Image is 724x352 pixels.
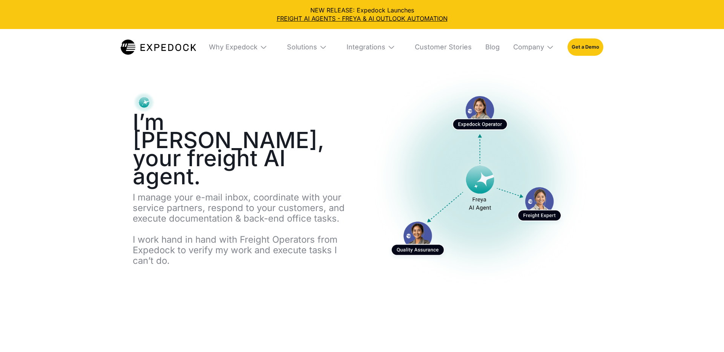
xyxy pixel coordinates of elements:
[287,43,317,52] div: Solutions
[6,6,718,23] div: NEW RELEASE: Expedock Launches
[209,43,258,52] div: Why Expedock
[479,29,500,65] a: Blog
[347,43,385,52] div: Integrations
[341,29,401,65] div: Integrations
[369,66,591,288] a: open lightbox
[203,29,273,65] div: Why Expedock
[133,113,357,185] h1: I’m [PERSON_NAME], your freight AI agent.
[513,43,544,52] div: Company
[409,29,472,65] a: Customer Stories
[133,192,357,266] p: I manage your e-mail inbox, coordinate with your service partners, respond to your customers, and...
[507,29,560,65] div: Company
[6,14,718,23] a: FREIGHT AI AGENTS - FREYA & AI OUTLOOK AUTOMATION
[281,29,333,65] div: Solutions
[568,38,603,56] a: Get a Demo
